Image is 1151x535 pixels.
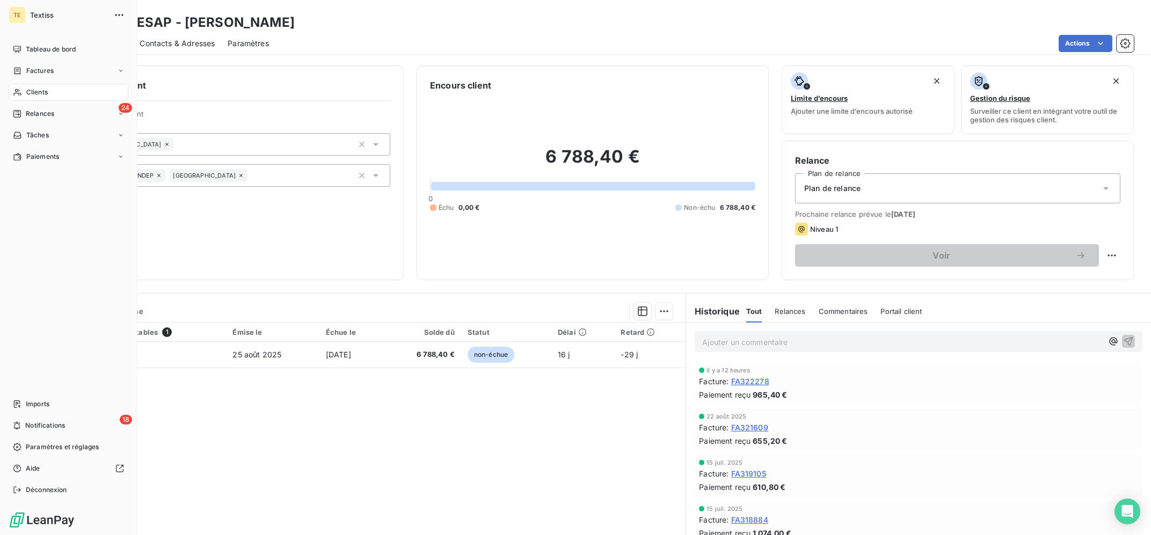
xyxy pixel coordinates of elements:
[140,38,215,49] span: Contacts & Adresses
[621,350,638,359] span: -29 j
[804,183,861,194] span: Plan de relance
[880,307,922,316] span: Portail client
[119,103,132,113] span: 24
[699,468,729,479] span: Facture :
[1059,35,1112,52] button: Actions
[391,328,455,336] div: Solde dû
[458,203,480,212] span: 0,00 €
[65,79,390,92] h6: Informations client
[731,376,769,387] span: FA322278
[26,152,59,162] span: Paiements
[26,45,76,54] span: Tableau de bord
[26,399,49,409] span: Imports
[753,435,787,446] span: 655,20 €
[173,140,182,149] input: Ajouter une valeur
[232,328,312,336] div: Émise le
[684,203,715,212] span: Non-échu
[775,307,805,316] span: Relances
[731,468,766,479] span: FA319105
[26,464,40,473] span: Aide
[791,94,848,102] span: Limite d’encours
[86,109,390,124] span: Propriétés Client
[795,244,1099,267] button: Voir
[94,13,295,32] h3: SAS MESAP - [PERSON_NAME]
[706,367,749,373] span: il y a 12 heures
[26,87,48,97] span: Clients
[228,38,269,49] span: Paramètres
[961,65,1134,134] button: Gestion du risqueSurveiller ce client en intégrant votre outil de gestion des risques client.
[753,389,787,400] span: 965,40 €
[26,109,54,119] span: Relances
[91,327,220,337] div: Pièces comptables
[621,328,679,336] div: Retard
[26,130,49,140] span: Tâches
[699,422,729,433] span: Facture :
[162,327,172,337] span: 1
[558,328,608,336] div: Délai
[391,349,455,360] span: 6 788,40 €
[173,172,236,179] span: [GEOGRAPHIC_DATA]
[819,307,868,316] span: Commentaires
[699,389,751,400] span: Paiement reçu
[247,171,256,180] input: Ajouter une valeur
[970,94,1030,102] span: Gestion du risque
[30,11,107,19] span: Textiss
[699,514,729,525] span: Facture :
[810,225,838,233] span: Niveau 1
[25,421,65,430] span: Notifications
[468,347,514,363] span: non-échue
[558,350,570,359] span: 16 j
[430,146,755,178] h2: 6 788,40 €
[699,376,729,387] span: Facture :
[791,107,913,115] span: Ajouter une limite d’encours autorisé
[720,203,756,212] span: 6 788,40 €
[970,107,1125,124] span: Surveiller ce client en intégrant votre outil de gestion des risques client.
[706,413,746,420] span: 22 août 2025
[326,328,378,336] div: Échue le
[731,422,768,433] span: FA321609
[731,514,768,525] span: FA318884
[706,459,742,466] span: 15 juil. 2025
[26,442,99,452] span: Paramètres et réglages
[326,350,351,359] span: [DATE]
[891,210,915,218] span: [DATE]
[753,481,785,493] span: 610,80 €
[795,154,1120,167] h6: Relance
[9,6,26,24] div: TE
[1114,499,1140,524] div: Open Intercom Messenger
[795,210,1120,218] span: Prochaine relance prévue le
[782,65,955,134] button: Limite d’encoursAjouter une limite d’encours autorisé
[706,505,742,512] span: 15 juil. 2025
[9,460,128,477] a: Aide
[120,415,132,424] span: 18
[26,66,54,76] span: Factures
[439,203,454,212] span: Échu
[232,350,281,359] span: 25 août 2025
[686,305,740,318] h6: Historique
[9,511,75,529] img: Logo LeanPay
[699,435,751,446] span: Paiement reçu
[428,194,433,203] span: 0
[746,307,762,316] span: Tout
[699,481,751,493] span: Paiement reçu
[808,251,1075,260] span: Voir
[26,485,67,495] span: Déconnexion
[430,79,491,92] h6: Encours client
[468,328,545,336] div: Statut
